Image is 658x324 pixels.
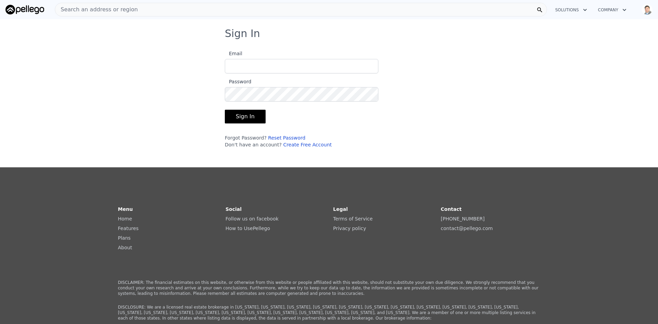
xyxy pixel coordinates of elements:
[226,216,279,221] a: Follow us on facebook
[118,206,133,212] strong: Menu
[550,4,593,16] button: Solutions
[333,226,366,231] a: Privacy policy
[225,59,378,73] input: Email
[441,206,462,212] strong: Contact
[225,79,251,84] span: Password
[333,216,373,221] a: Terms of Service
[441,216,485,221] a: [PHONE_NUMBER]
[118,226,138,231] a: Features
[225,110,266,123] button: Sign In
[5,5,44,14] img: Pellego
[118,216,132,221] a: Home
[225,51,242,56] span: Email
[118,235,131,241] a: Plans
[118,304,540,321] p: DISCLOSURE: We are a licensed real estate brokerage in [US_STATE], [US_STATE], [US_STATE], [US_ST...
[593,4,632,16] button: Company
[225,87,378,101] input: Password
[226,206,242,212] strong: Social
[333,206,348,212] strong: Legal
[642,4,653,15] img: avatar
[118,245,132,250] a: About
[441,226,493,231] a: contact@pellego.com
[225,27,433,40] h3: Sign In
[283,142,332,147] a: Create Free Account
[118,280,540,296] p: DISCLAIMER: The financial estimates on this website, or otherwise from this website or people aff...
[268,135,305,141] a: Reset Password
[226,226,270,231] a: How to UsePellego
[225,134,378,148] div: Forgot Password? Don't have an account?
[55,5,138,14] span: Search an address or region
